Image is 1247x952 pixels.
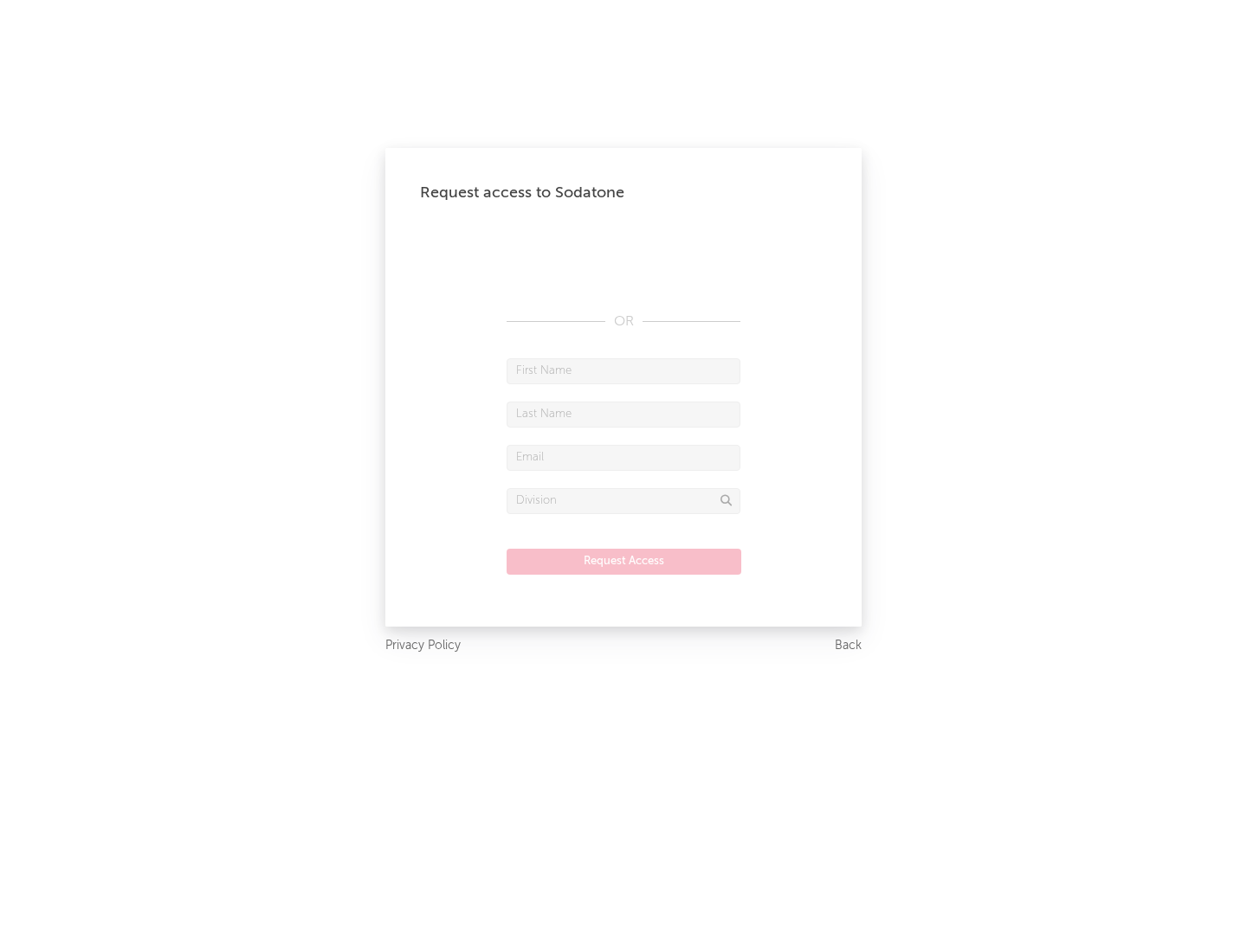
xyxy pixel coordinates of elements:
div: Request access to Sodatone [420,183,827,203]
input: Division [507,488,740,514]
input: Last Name [507,402,740,428]
a: Back [835,635,862,657]
input: First Name [507,358,740,384]
a: Privacy Policy [385,635,461,657]
div: OR [507,312,740,332]
input: Email [507,445,740,471]
button: Request Access [507,549,741,575]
